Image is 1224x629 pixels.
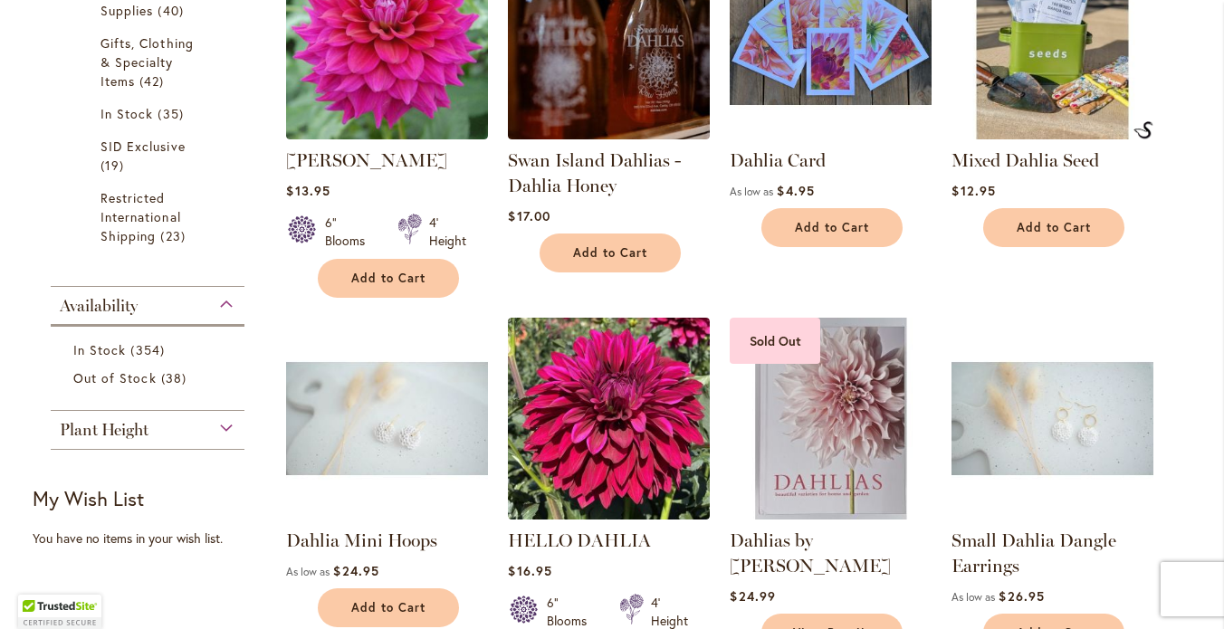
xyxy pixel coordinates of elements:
a: Small Dahlia Dangle Earrings [951,506,1153,523]
a: Gifts, Clothing &amp; Specialty Items [100,33,199,91]
img: Dahlias by Naomi Slade - FRONT [730,318,932,519]
iframe: Launch Accessibility Center [14,565,64,615]
a: Mixed Dahlia Seed Mixed Dahlia Seed [951,126,1153,143]
span: $13.95 [286,182,330,199]
span: $24.99 [730,587,775,605]
a: Dahlias by [PERSON_NAME] [730,529,891,577]
div: 4' Height [429,214,466,250]
a: Out of Stock 38 [73,368,226,387]
button: Add to Cart [983,208,1124,247]
button: Add to Cart [318,259,459,298]
span: Add to Cart [795,220,869,235]
img: Hello Dahlia [508,318,710,519]
span: 23 [160,226,189,245]
button: Add to Cart [318,588,459,627]
span: Restricted International Shipping [100,189,181,244]
span: 42 [139,71,168,91]
span: 38 [161,368,191,387]
button: Add to Cart [540,233,681,272]
a: Group shot of Dahlia Cards [730,126,932,143]
div: 6" Blooms [325,214,376,250]
img: Small Dahlia Dangle Earrings [951,318,1153,519]
img: Dahlia Mini Hoops [286,318,488,519]
span: Out of Stock [73,369,157,386]
span: In Stock [73,341,126,358]
span: In Stock [100,105,153,122]
span: As low as [951,590,995,604]
span: 40 [158,1,187,20]
span: Gifts, Clothing & Specialty Items [100,34,194,90]
span: Availability [60,296,138,316]
span: Add to Cart [573,245,647,261]
a: Dahlias by Naomi Slade - FRONT Sold Out [730,506,932,523]
a: [PERSON_NAME] [286,149,447,171]
a: Dahlia Mini Hoops [286,529,437,551]
a: Dahlia Card [730,149,826,171]
a: Swan Island Dahlias - Dahlia Honey Exclusive [508,126,710,143]
a: Hello Dahlia [508,506,710,523]
a: Small Dahlia Dangle Earrings [951,529,1116,577]
a: In Stock 354 [73,340,226,359]
a: CHLOE JANAE [286,126,488,143]
span: Add to Cart [1017,220,1091,235]
span: $16.95 [508,562,551,579]
span: Add to Cart [351,600,426,615]
div: You have no items in your wish list. [33,529,274,548]
a: Swan Island Dahlias - Dahlia Honey [508,149,681,196]
span: $24.95 [333,562,378,579]
span: Add to Cart [351,271,426,286]
span: SID Exclusive [100,138,186,155]
a: SID Exclusive [100,137,199,175]
div: Sold Out [730,318,820,364]
strong: My Wish List [33,485,144,511]
a: HELLO DAHLIA [508,529,651,551]
span: $26.95 [999,587,1044,605]
span: As low as [286,565,330,578]
span: $12.95 [951,182,995,199]
img: Mixed Dahlia Seed [1133,121,1153,139]
a: Restricted International Shipping [100,188,199,245]
span: As low as [730,185,773,198]
span: Plant Height [60,420,148,440]
span: 35 [158,104,187,123]
a: Mixed Dahlia Seed [951,149,1099,171]
span: 354 [130,340,168,359]
a: Dahlia Mini Hoops [286,506,488,523]
a: In Stock [100,104,199,123]
span: $17.00 [508,207,550,224]
span: $4.95 [777,182,814,199]
span: 19 [100,156,129,175]
button: Add to Cart [761,208,903,247]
